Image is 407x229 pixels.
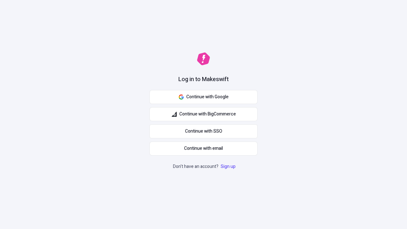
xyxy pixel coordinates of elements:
h1: Log in to Makeswift [178,75,229,84]
span: Continue with BigCommerce [179,111,236,118]
button: Continue with Google [149,90,258,104]
button: Continue with BigCommerce [149,107,258,121]
span: Continue with email [184,145,223,152]
button: Continue with email [149,142,258,156]
a: Continue with SSO [149,124,258,138]
span: Continue with Google [186,94,229,101]
a: Sign up [219,163,237,170]
p: Don't have an account? [173,163,237,170]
